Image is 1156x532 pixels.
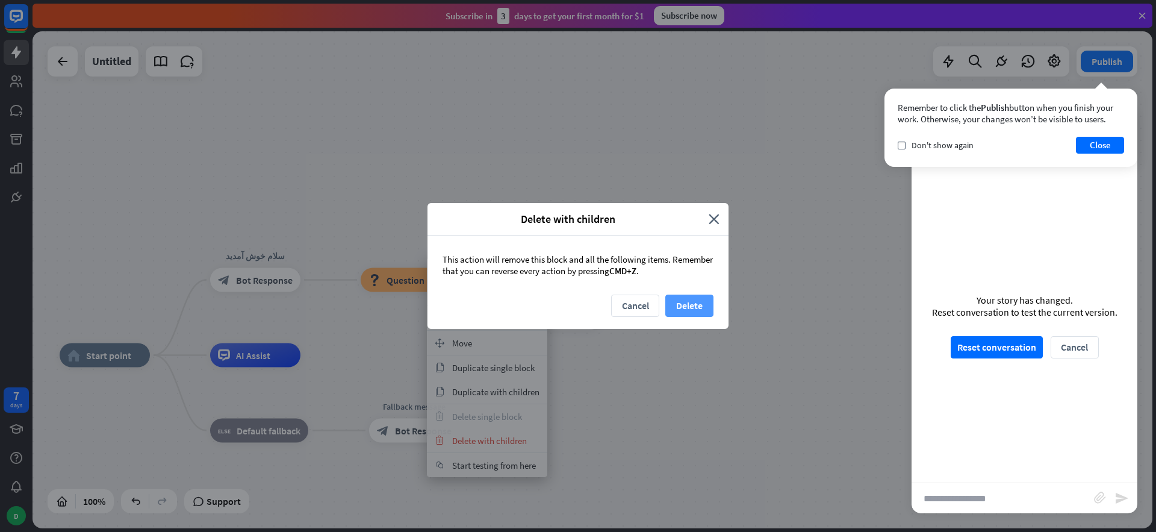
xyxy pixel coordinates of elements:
button: Reset conversation [951,336,1043,358]
span: Delete with children [437,212,700,226]
button: Close [1076,137,1124,154]
i: block_attachment [1094,492,1106,504]
i: close [709,212,719,226]
div: Your story has changed. [932,294,1117,306]
button: Delete [665,295,713,317]
div: Reset conversation to test the current version. [932,306,1117,318]
span: Publish [981,102,1009,113]
button: Open LiveChat chat widget [10,5,46,41]
button: Cancel [611,295,659,317]
div: This action will remove this block and all the following items. Remember that you can reverse eve... [427,236,729,295]
i: send [1114,491,1129,505]
span: Don't show again [912,140,974,151]
button: Cancel [1051,336,1099,358]
div: Remember to click the button when you finish your work. Otherwise, your changes won’t be visible ... [898,102,1124,125]
span: CMD+Z [609,265,636,277]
